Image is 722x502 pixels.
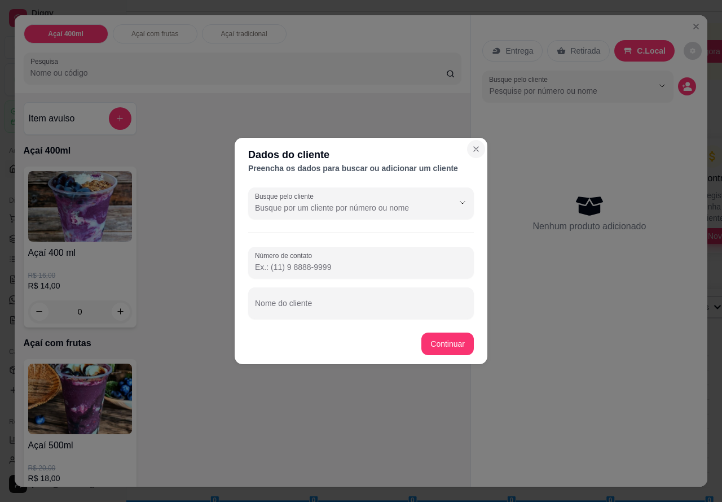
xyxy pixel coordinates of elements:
button: Continuar [421,333,474,355]
label: Busque pelo cliente [255,191,318,201]
div: Dados do cliente [248,147,474,163]
input: Número de contato [255,261,467,273]
button: Show suggestions [454,194,472,212]
div: Preencha os dados para buscar ou adicionar um cliente [248,163,474,174]
button: Close [467,140,485,158]
label: Número de contato [255,251,316,260]
input: Busque pelo cliente [255,202,435,213]
input: Nome do cliente [255,302,467,313]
